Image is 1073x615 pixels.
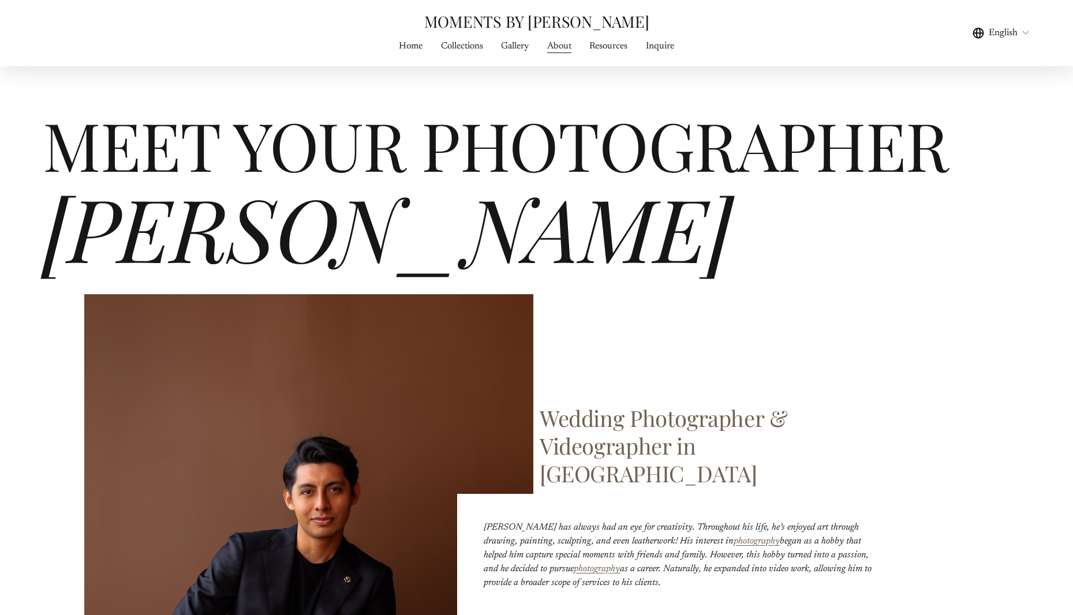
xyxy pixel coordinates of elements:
[734,537,780,546] a: photography
[574,564,620,573] a: photography
[441,39,483,54] a: Collections
[646,39,674,54] a: Inquire
[540,403,792,488] span: Wedding Photographer & Videographer in [GEOGRAPHIC_DATA]
[973,25,1030,41] div: language picker
[424,11,649,32] a: MOMENTS BY [PERSON_NAME]
[989,26,1018,40] span: English
[484,523,861,546] em: [PERSON_NAME] has always had an eye for creativity. Throughout his life, he’s enjoyed art through...
[484,537,871,573] em: began as a hobby that helped him capture special moments with friends and family. However, this h...
[547,39,571,54] a: About
[501,39,529,53] span: Gallery
[43,169,731,285] em: [PERSON_NAME]
[501,39,529,54] a: folder dropdown
[399,39,423,54] a: Home
[43,100,948,189] span: MEET YOUR PHOTOGRAPHER
[589,39,627,54] a: Resources
[484,564,874,587] em: as a career. Naturally, he expanded into video work, allowing him to provide a broader scope of s...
